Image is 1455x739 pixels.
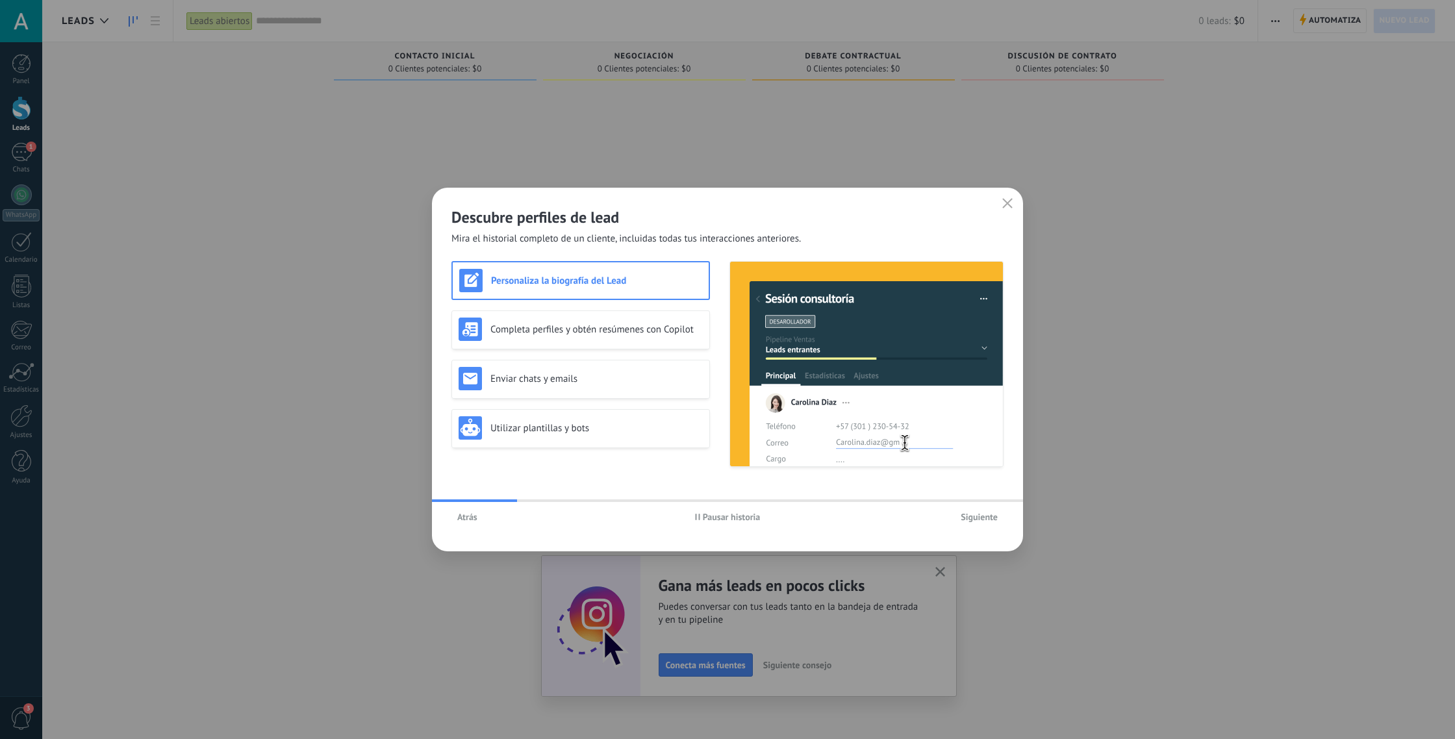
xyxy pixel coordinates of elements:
[451,507,483,527] button: Atrás
[451,232,801,245] span: Mira el historial completo de un cliente, incluidas todas tus interacciones anteriores.
[689,507,766,527] button: Pausar historia
[491,275,702,287] h3: Personaliza la biografía del Lead
[457,512,477,521] span: Atrás
[490,323,703,336] h3: Completa perfiles y obtén resúmenes con Copilot
[451,207,1004,227] h2: Descubre perfiles de lead
[955,507,1004,527] button: Siguiente
[961,512,998,521] span: Siguiente
[490,422,703,434] h3: Utilizar plantillas y bots
[703,512,761,521] span: Pausar historia
[490,373,703,385] h3: Enviar chats y emails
